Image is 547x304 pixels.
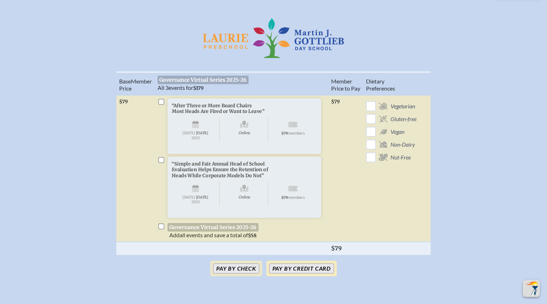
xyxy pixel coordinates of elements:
[116,72,155,95] th: Memb
[391,141,415,148] span: Non-Dairy
[391,154,411,161] span: Nut-Free
[182,195,195,200] span: [DATE]
[248,233,256,239] span: $58
[269,264,334,273] button: Pay by Credit Card
[524,281,538,295] img: To the top
[213,264,259,273] button: Pay by Check
[158,84,169,91] span: All 3
[328,242,363,255] th: $79
[281,131,288,136] span: $79
[196,131,208,136] span: [DATE]
[281,195,288,200] span: $79
[119,78,131,85] span: Base
[168,232,259,239] p: all events and save a total of
[158,84,203,91] span: events for
[168,223,259,232] p: Governance Virtual Series 2025-26
[288,195,305,200] span: members
[119,99,128,105] span: $79
[391,128,404,135] span: Vegan
[288,130,305,135] span: members
[391,103,415,110] span: Vegetarian
[331,99,340,105] span: $79
[147,78,152,85] span: er
[202,17,345,59] img: Martin J. Gottlieb Day School
[196,195,208,200] span: [DATE]
[193,85,203,91] span: $179
[221,118,268,142] span: Online
[221,182,268,206] span: Online
[366,78,395,92] span: ary Preferences
[391,115,416,123] span: Gluten-free
[363,72,419,95] th: Diet
[169,232,180,238] span: Add
[172,161,306,178] p: “Simple and Fair Annual Head of School Evaluation Helps Ensure the Retention of Heads While Corpo...
[328,72,363,95] th: Member Price to Pay
[176,200,215,204] span: 2025
[182,131,195,136] span: [DATE]
[119,85,132,92] span: Price
[176,136,215,140] span: 2025
[523,280,540,297] button: Scroll Top
[172,103,306,114] p: “After Three or More Board Chairs Most Heads Are Fired or Want to Leave”
[158,76,249,84] span: Governance Virtual Series 2025-26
